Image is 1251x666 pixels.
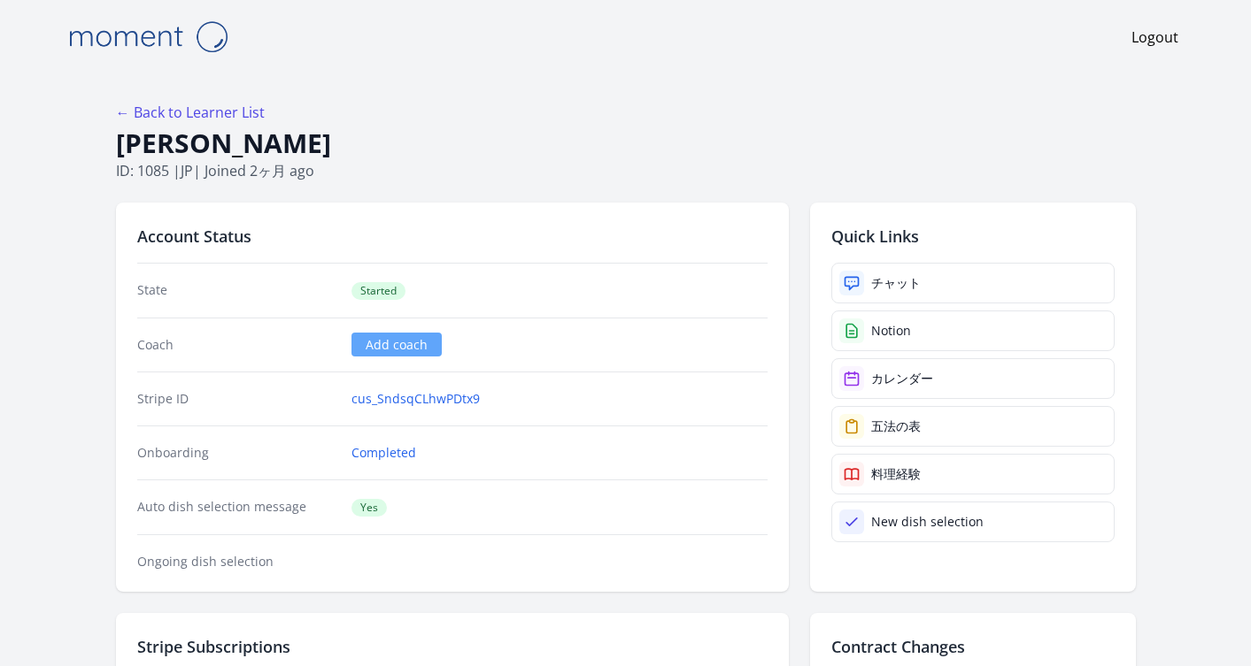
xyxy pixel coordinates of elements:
a: Notion [831,310,1115,351]
div: Notion [871,322,911,340]
h2: Stripe Subscriptions [137,634,768,659]
div: チャット [871,274,921,292]
a: チャット [831,263,1115,303]
dt: State [137,281,338,300]
a: Logout [1131,27,1178,48]
div: New dish selection [871,513,984,531]
dt: Onboarding [137,444,338,462]
img: Moment [59,14,236,59]
dt: Ongoing dish selection [137,553,338,570]
a: 料理経験 [831,454,1115,494]
a: Completed [351,444,416,462]
dt: Coach [137,336,338,354]
h2: Account Status [137,224,768,249]
div: 五法の表 [871,417,921,435]
span: jp [181,161,193,180]
span: Yes [351,499,387,517]
a: New dish selection [831,501,1115,542]
div: 料理経験 [871,465,921,483]
a: ← Back to Learner List [116,103,265,122]
h2: Quick Links [831,224,1115,249]
a: cus_SndsqCLhwPDtx9 [351,390,480,408]
a: カレンダー [831,358,1115,399]
a: 五法の表 [831,406,1115,447]
p: ID: 1085 | | Joined 2ヶ月 ago [116,160,1136,181]
h1: [PERSON_NAME] [116,126,1136,160]
span: Started [351,282,405,300]
a: Add coach [351,333,442,356]
h2: Contract Changes [831,634,1115,659]
dt: Auto dish selection message [137,498,338,517]
div: カレンダー [871,370,933,387]
dt: Stripe ID [137,390,338,408]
